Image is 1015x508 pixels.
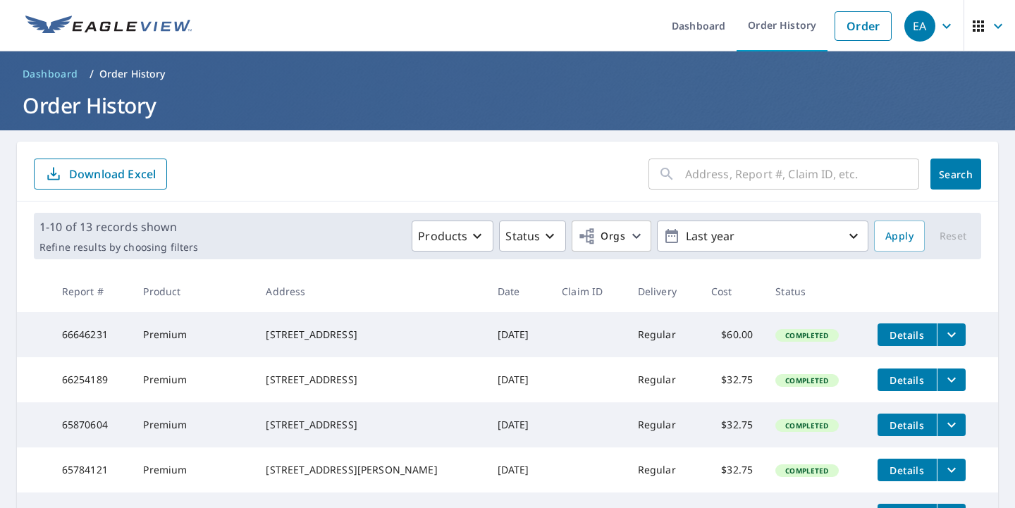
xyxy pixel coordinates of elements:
p: Last year [680,224,845,249]
p: Order History [99,67,166,81]
button: filesDropdownBtn-65784121 [937,459,966,481]
p: Download Excel [69,166,156,182]
h1: Order History [17,91,998,120]
a: Order [835,11,892,41]
td: [DATE] [486,402,551,447]
nav: breadcrumb [17,63,998,85]
button: detailsBtn-65784121 [878,459,937,481]
span: Completed [777,421,837,430]
td: $32.75 [700,357,765,402]
td: [DATE] [486,447,551,492]
th: Delivery [627,271,700,312]
th: Date [486,271,551,312]
button: Apply [874,221,925,252]
th: Status [764,271,866,312]
td: 66646231 [51,312,133,357]
span: Details [886,419,928,432]
button: Products [412,221,493,252]
p: 1-10 of 13 records shown [39,218,198,235]
button: Last year [657,221,868,252]
button: filesDropdownBtn-65870604 [937,414,966,436]
button: Orgs [572,221,651,252]
td: $32.75 [700,402,765,447]
button: Status [499,221,566,252]
td: Regular [627,357,700,402]
p: Products [418,228,467,244]
td: 65784121 [51,447,133,492]
th: Report # [51,271,133,312]
button: detailsBtn-65870604 [878,414,937,436]
th: Claim ID [550,271,626,312]
div: EA [904,11,935,42]
button: filesDropdownBtn-66646231 [937,323,966,346]
td: Regular [627,447,700,492]
th: Address [254,271,486,312]
li: / [90,66,94,82]
button: detailsBtn-66254189 [878,368,937,391]
td: 65870604 [51,402,133,447]
span: Completed [777,466,837,476]
span: Apply [885,228,914,245]
p: Status [505,228,540,244]
span: Completed [777,330,837,340]
div: [STREET_ADDRESS] [266,328,474,342]
td: Premium [132,402,254,447]
span: Details [886,373,928,387]
td: $32.75 [700,447,765,492]
span: Orgs [578,228,625,245]
span: Completed [777,376,837,385]
div: [STREET_ADDRESS] [266,373,474,387]
td: Regular [627,312,700,357]
td: Premium [132,312,254,357]
button: Search [930,159,981,190]
a: Dashboard [17,63,84,85]
td: Premium [132,447,254,492]
td: [DATE] [486,312,551,357]
button: detailsBtn-66646231 [878,323,937,346]
td: 66254189 [51,357,133,402]
td: Premium [132,357,254,402]
td: [DATE] [486,357,551,402]
span: Details [886,464,928,477]
button: Download Excel [34,159,167,190]
p: Refine results by choosing filters [39,241,198,254]
td: $60.00 [700,312,765,357]
img: EV Logo [25,16,192,37]
th: Cost [700,271,765,312]
th: Product [132,271,254,312]
span: Dashboard [23,67,78,81]
td: Regular [627,402,700,447]
span: Search [942,168,970,181]
div: [STREET_ADDRESS] [266,418,474,432]
span: Details [886,328,928,342]
input: Address, Report #, Claim ID, etc. [685,154,919,194]
div: [STREET_ADDRESS][PERSON_NAME] [266,463,474,477]
button: filesDropdownBtn-66254189 [937,368,966,391]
